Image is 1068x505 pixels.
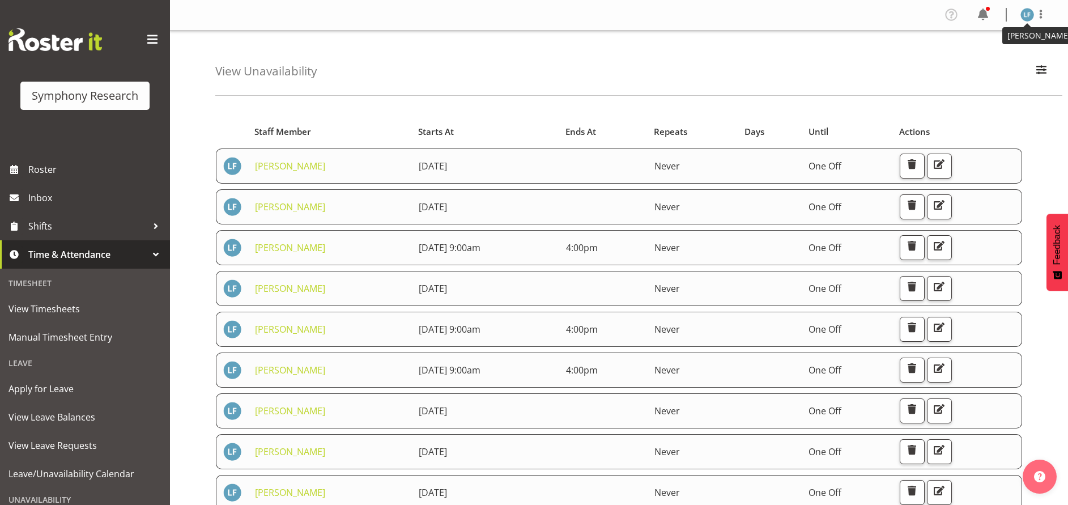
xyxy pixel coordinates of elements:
img: lolo-fiaola1981.jpg [223,279,241,298]
img: lolo-fiaola1981.jpg [223,239,241,257]
span: One Off [809,282,841,295]
a: View Leave Balances [3,403,167,431]
span: Apply for Leave [8,380,161,397]
button: Edit Unavailability [927,480,952,505]
span: 4:00pm [566,323,598,336]
span: One Off [809,160,841,172]
span: Until [809,125,828,138]
button: Edit Unavailability [927,154,952,179]
span: Never [654,405,680,417]
span: Manual Timesheet Entry [8,329,161,346]
a: [PERSON_NAME] [255,160,325,172]
img: lolo-fiaola1981.jpg [223,320,241,338]
a: [PERSON_NAME] [255,486,325,499]
img: lolo-fiaola1981.jpg [1020,8,1034,22]
button: Edit Unavailability [927,439,952,464]
h4: View Unavailability [215,65,317,78]
button: Edit Unavailability [927,398,952,423]
span: [DATE] [419,445,447,458]
span: View Leave Requests [8,437,161,454]
span: Never [654,364,680,376]
a: View Timesheets [3,295,167,323]
span: Never [654,486,680,499]
span: Repeats [654,125,687,138]
span: Ends At [565,125,596,138]
span: Leave/Unavailability Calendar [8,465,161,482]
div: Symphony Research [32,87,138,104]
span: 4:00pm [566,241,598,254]
button: Delete Unavailability [900,398,925,423]
button: Edit Unavailability [927,358,952,383]
span: Actions [899,125,930,138]
span: [DATE] [419,201,447,213]
div: Timesheet [3,271,167,295]
button: Edit Unavailability [927,235,952,260]
span: Never [654,160,680,172]
button: Feedback - Show survey [1046,214,1068,291]
a: [PERSON_NAME] [255,282,325,295]
span: Feedback [1052,225,1062,265]
button: Edit Unavailability [927,317,952,342]
a: Apply for Leave [3,375,167,403]
span: One Off [809,405,841,417]
span: One Off [809,486,841,499]
span: [DATE] [419,486,447,499]
a: [PERSON_NAME] [255,364,325,376]
span: Never [654,241,680,254]
span: Starts At [418,125,454,138]
span: Shifts [28,218,147,235]
a: [PERSON_NAME] [255,201,325,213]
span: Never [654,282,680,295]
div: Leave [3,351,167,375]
span: [DATE] [419,160,447,172]
button: Edit Unavailability [927,194,952,219]
span: One Off [809,364,841,376]
span: [DATE] [419,405,447,417]
a: Manual Timesheet Entry [3,323,167,351]
span: Inbox [28,189,164,206]
span: View Leave Balances [8,409,161,426]
span: 4:00pm [566,364,598,376]
button: Delete Unavailability [900,439,925,464]
img: help-xxl-2.png [1034,471,1045,482]
button: Delete Unavailability [900,358,925,383]
span: One Off [809,323,841,336]
span: [DATE] 9:00am [419,241,480,254]
img: lolo-fiaola1981.jpg [223,157,241,175]
a: Leave/Unavailability Calendar [3,460,167,488]
span: Days [744,125,764,138]
span: Staff Member [254,125,311,138]
button: Filter Employees [1029,59,1053,84]
a: [PERSON_NAME] [255,445,325,458]
span: View Timesheets [8,300,161,317]
span: Roster [28,161,164,178]
button: Delete Unavailability [900,154,925,179]
a: [PERSON_NAME] [255,241,325,254]
span: One Off [809,445,841,458]
span: [DATE] 9:00am [419,323,480,336]
img: Rosterit website logo [8,28,102,51]
span: Never [654,201,680,213]
a: [PERSON_NAME] [255,405,325,417]
span: One Off [809,201,841,213]
button: Delete Unavailability [900,276,925,301]
img: lolo-fiaola1981.jpg [223,483,241,502]
img: lolo-fiaola1981.jpg [223,198,241,216]
button: Edit Unavailability [927,276,952,301]
span: Never [654,323,680,336]
button: Delete Unavailability [900,235,925,260]
a: [PERSON_NAME] [255,323,325,336]
span: [DATE] [419,282,447,295]
button: Delete Unavailability [900,480,925,505]
img: lolo-fiaola1981.jpg [223,402,241,420]
img: lolo-fiaola1981.jpg [223,443,241,461]
span: [DATE] 9:00am [419,364,480,376]
span: Time & Attendance [28,246,147,263]
img: lolo-fiaola1981.jpg [223,361,241,379]
a: View Leave Requests [3,431,167,460]
span: One Off [809,241,841,254]
span: Never [654,445,680,458]
button: Delete Unavailability [900,194,925,219]
button: Delete Unavailability [900,317,925,342]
